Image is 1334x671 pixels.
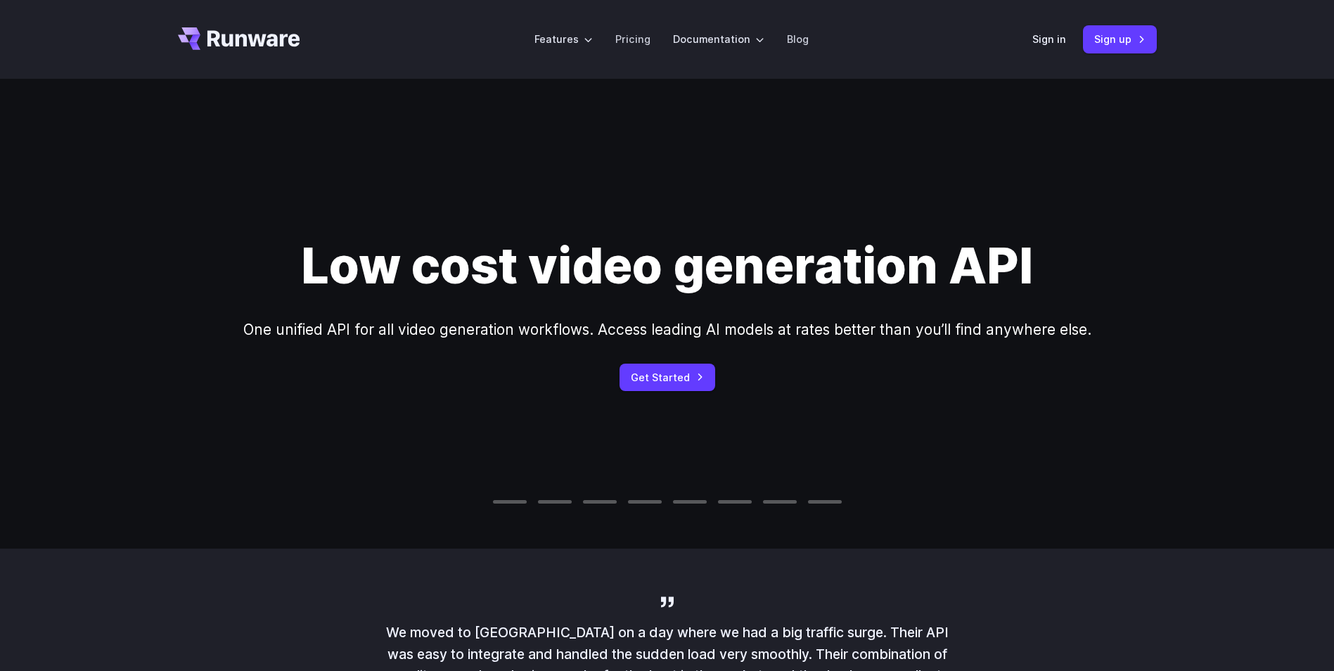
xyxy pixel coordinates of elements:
[301,236,1033,295] h1: Low cost video generation API
[243,318,1091,341] p: One unified API for all video generation workflows. Access leading AI models at rates better than...
[787,31,809,47] a: Blog
[1032,31,1066,47] a: Sign in
[620,364,715,391] a: Get Started
[178,27,300,50] a: Go to /
[673,31,764,47] label: Documentation
[534,31,593,47] label: Features
[1083,25,1157,53] a: Sign up
[615,31,650,47] a: Pricing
